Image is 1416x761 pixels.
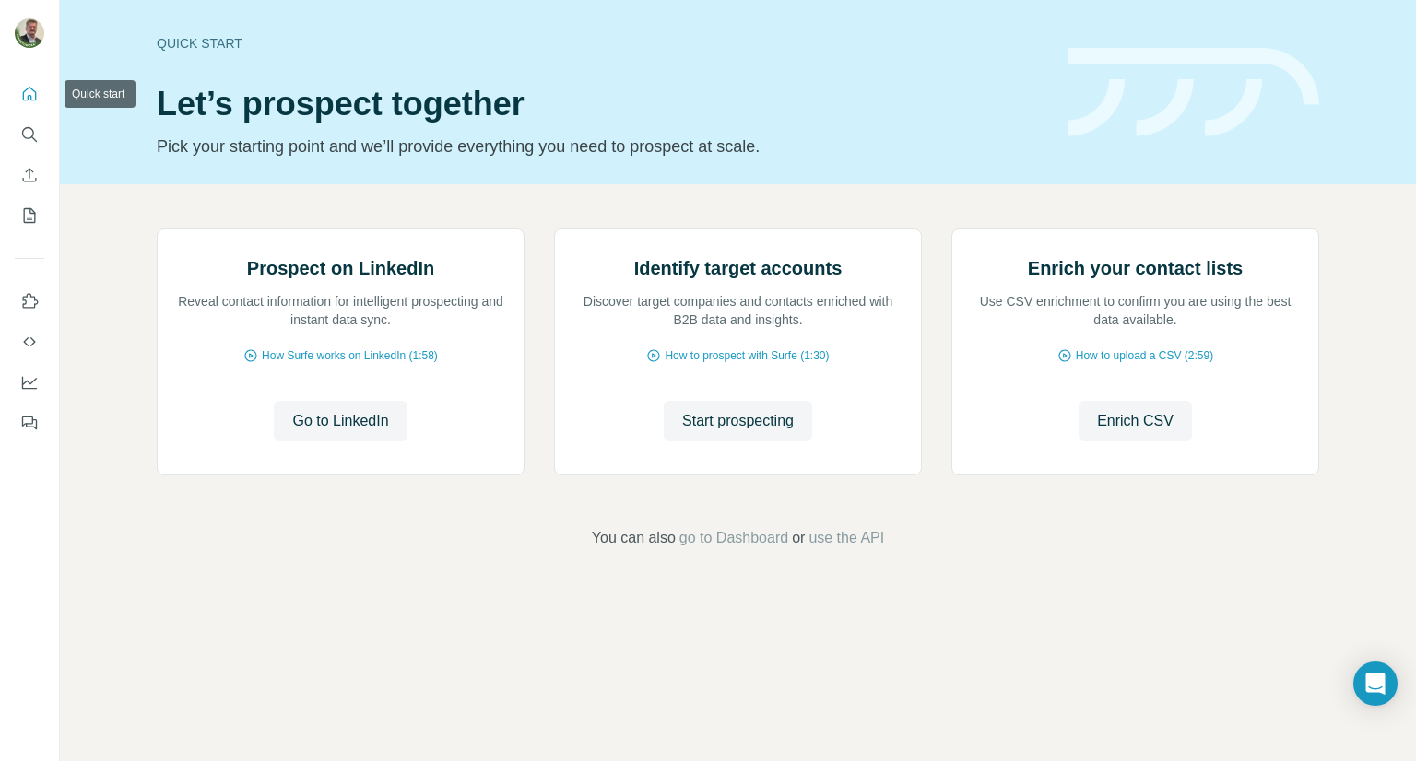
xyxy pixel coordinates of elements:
div: Open Intercom Messenger [1353,661,1398,706]
img: Avatar [15,18,44,48]
button: Go to LinkedIn [274,401,407,441]
span: Enrich CSV [1097,410,1174,432]
button: go to Dashboard [679,527,788,549]
button: use the API [808,527,884,549]
span: How to upload a CSV (2:59) [1076,347,1213,364]
h2: Prospect on LinkedIn [247,255,434,281]
button: Search [15,118,44,151]
p: Pick your starting point and we’ll provide everything you need to prospect at scale. [157,134,1045,159]
span: or [792,527,805,549]
button: Feedback [15,406,44,439]
img: banner [1068,48,1319,137]
button: Use Surfe on LinkedIn [15,285,44,318]
button: Enrich CSV [1079,401,1192,441]
h2: Enrich your contact lists [1028,255,1243,281]
button: Dashboard [15,366,44,399]
span: How to prospect with Surfe (1:30) [665,347,829,364]
span: How Surfe works on LinkedIn (1:58) [262,347,438,364]
span: Go to LinkedIn [292,410,388,432]
p: Reveal contact information for intelligent prospecting and instant data sync. [176,292,505,329]
button: Enrich CSV [15,158,44,192]
button: Quick start [15,77,44,111]
button: Start prospecting [664,401,812,441]
p: Use CSV enrichment to confirm you are using the best data available. [971,292,1300,329]
button: My lists [15,199,44,232]
span: You can also [592,527,676,549]
button: Use Surfe API [15,325,44,358]
h1: Let’s prospect together [157,86,1045,123]
h2: Identify target accounts [634,255,843,281]
span: Start prospecting [682,410,794,432]
p: Discover target companies and contacts enriched with B2B data and insights. [573,292,903,329]
div: Quick start [157,34,1045,53]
